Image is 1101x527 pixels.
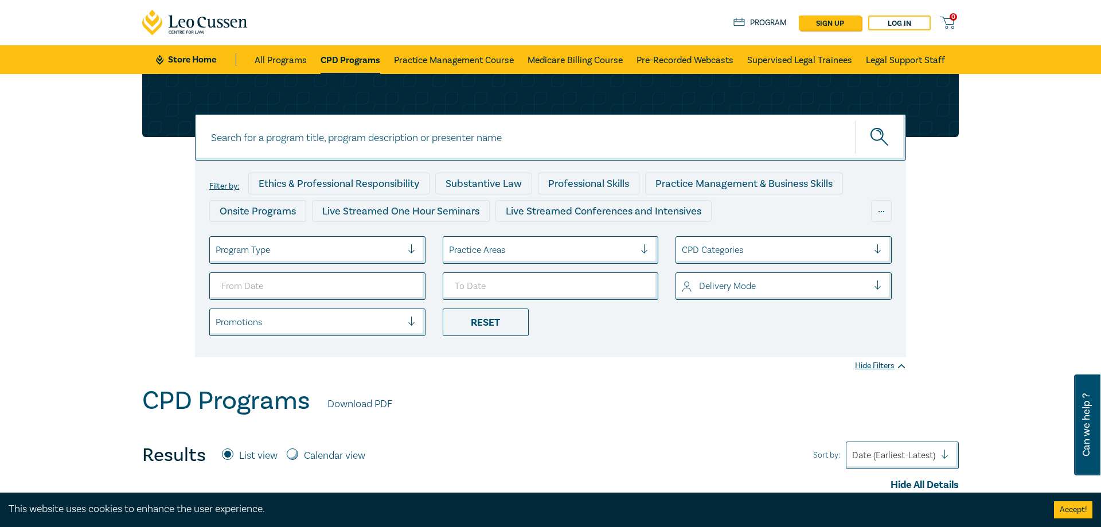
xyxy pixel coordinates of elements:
div: Ethics & Professional Responsibility [248,173,430,194]
a: Download PDF [327,397,392,412]
input: select [682,280,684,292]
a: CPD Programs [321,45,380,74]
a: Practice Management Course [394,45,514,74]
div: Pre-Recorded Webcasts [397,228,529,249]
input: Sort by [852,449,854,462]
input: select [216,316,218,329]
span: Sort by: [813,449,840,462]
a: sign up [799,15,861,30]
label: Calendar view [304,448,365,463]
div: Live Streamed Practical Workshops [209,228,391,249]
a: Program [733,17,787,29]
a: All Programs [255,45,307,74]
a: Log in [868,15,931,30]
h1: CPD Programs [142,386,310,416]
h4: Results [142,444,206,467]
iframe: LiveChat chat widget [1024,450,1072,498]
input: select [682,244,684,256]
a: Legal Support Staff [866,45,945,74]
input: select [216,244,218,256]
input: select [449,244,451,256]
span: Can we help ? [1081,381,1092,469]
input: From Date [209,272,425,300]
div: Onsite Programs [209,200,306,222]
div: ... [871,200,892,222]
div: Live Streamed One Hour Seminars [312,200,490,222]
div: Hide Filters [855,360,906,372]
div: This website uses cookies to enhance the user experience. [9,502,1037,517]
label: Filter by: [209,182,239,191]
label: List view [239,448,278,463]
div: National Programs [666,228,771,249]
input: Search for a program title, program description or presenter name [195,114,906,161]
a: Store Home [156,53,236,66]
div: Live Streamed Conferences and Intensives [495,200,712,222]
div: Substantive Law [435,173,532,194]
div: Hide All Details [142,478,959,493]
button: Accept cookies [1054,501,1092,518]
div: Reset [443,309,529,336]
a: Medicare Billing Course [528,45,623,74]
div: 10 CPD Point Packages [534,228,660,249]
div: Practice Management & Business Skills [645,173,843,194]
a: Supervised Legal Trainees [747,45,852,74]
input: To Date [443,272,659,300]
div: Professional Skills [538,173,639,194]
a: Pre-Recorded Webcasts [637,45,733,74]
span: 0 [950,13,957,21]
